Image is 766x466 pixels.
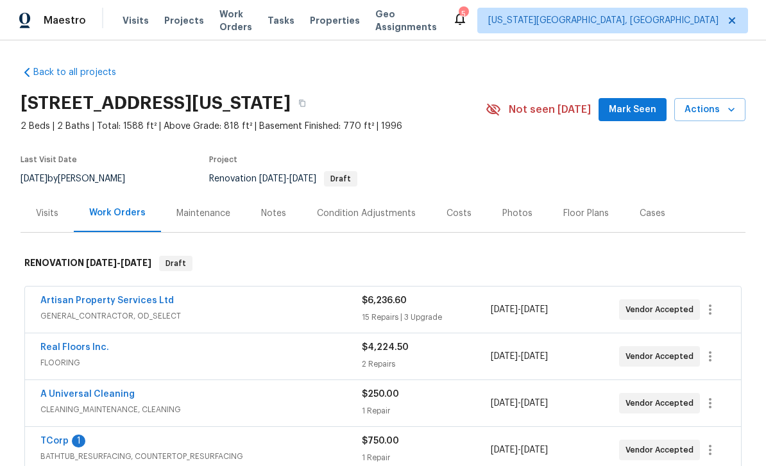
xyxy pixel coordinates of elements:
[21,120,486,133] span: 2 Beds | 2 Baths | Total: 1588 ft² | Above Grade: 818 ft² | Basement Finished: 770 ft² | 1996
[491,352,518,361] span: [DATE]
[459,8,468,21] div: 5
[36,207,58,220] div: Visits
[626,397,699,410] span: Vendor Accepted
[40,450,362,463] span: BATHTUB_RESURFACING, COUNTERTOP_RESURFACING
[40,310,362,322] span: GENERAL_CONTRACTOR, OD_SELECT
[362,358,490,370] div: 2 Repairs
[72,435,85,447] div: 1
[268,16,294,25] span: Tasks
[209,174,357,183] span: Renovation
[40,403,362,416] span: CLEANING_MAINTENANCE, CLEANING
[362,311,490,324] div: 15 Repairs | 3 Upgrade
[491,445,518,454] span: [DATE]
[89,206,146,219] div: Work Orders
[291,92,314,115] button: Copy Address
[375,8,437,33] span: Geo Assignments
[40,296,174,305] a: Artisan Property Services Ltd
[362,451,490,464] div: 1 Repair
[123,14,149,27] span: Visits
[447,207,472,220] div: Costs
[40,437,69,445] a: TCorp
[40,356,362,369] span: FLOORING
[640,207,665,220] div: Cases
[509,103,591,116] span: Not seen [DATE]
[21,243,745,284] div: RENOVATION [DATE]-[DATE]Draft
[86,258,151,267] span: -
[21,174,47,183] span: [DATE]
[325,175,356,183] span: Draft
[21,97,291,110] h2: [STREET_ADDRESS][US_STATE]
[40,343,109,352] a: Real Floors Inc.
[289,174,316,183] span: [DATE]
[362,437,399,445] span: $750.00
[626,444,699,456] span: Vendor Accepted
[685,102,735,118] span: Actions
[491,399,518,408] span: [DATE]
[21,171,140,187] div: by [PERSON_NAME]
[491,350,548,363] span: -
[362,343,409,352] span: $4,224.50
[362,390,399,399] span: $250.00
[502,207,532,220] div: Photos
[209,156,237,163] span: Project
[86,258,117,267] span: [DATE]
[521,305,548,314] span: [DATE]
[310,14,360,27] span: Properties
[599,98,667,122] button: Mark Seen
[491,303,548,316] span: -
[674,98,745,122] button: Actions
[21,66,144,79] a: Back to all projects
[521,445,548,454] span: [DATE]
[609,102,656,118] span: Mark Seen
[626,350,699,363] span: Vendor Accepted
[491,397,548,410] span: -
[362,404,490,417] div: 1 Repair
[261,207,286,220] div: Notes
[491,444,548,456] span: -
[626,303,699,316] span: Vendor Accepted
[24,256,151,271] h6: RENOVATION
[164,14,204,27] span: Projects
[160,257,191,270] span: Draft
[521,352,548,361] span: [DATE]
[488,14,719,27] span: [US_STATE][GEOGRAPHIC_DATA], [GEOGRAPHIC_DATA]
[491,305,518,314] span: [DATE]
[44,14,86,27] span: Maestro
[563,207,609,220] div: Floor Plans
[176,207,230,220] div: Maintenance
[521,399,548,408] span: [DATE]
[21,156,77,163] span: Last Visit Date
[121,258,151,267] span: [DATE]
[40,390,135,399] a: A Universal Cleaning
[219,8,252,33] span: Work Orders
[259,174,316,183] span: -
[362,296,407,305] span: $6,236.60
[259,174,286,183] span: [DATE]
[317,207,416,220] div: Condition Adjustments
